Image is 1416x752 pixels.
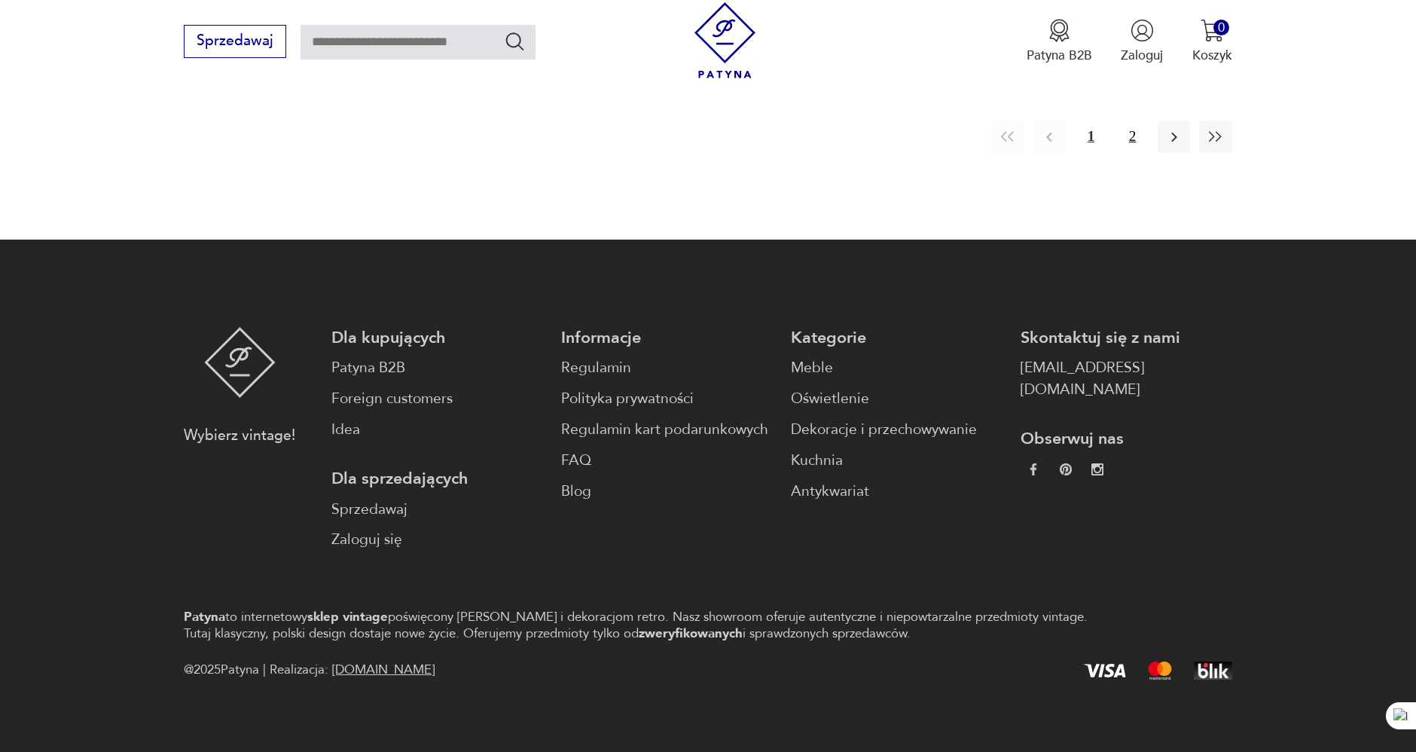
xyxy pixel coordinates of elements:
button: 0Koszyk [1192,19,1232,64]
p: Skontaktuj się z nami [1021,327,1232,349]
button: Szukaj [504,30,526,52]
strong: Patyna [184,608,225,625]
a: Foreign customers [331,388,543,410]
p: Patyna B2B [1027,47,1092,64]
a: [DOMAIN_NAME] [332,661,435,678]
img: Visa [1084,664,1126,677]
a: Regulamin [561,357,773,379]
a: Oświetlenie [791,388,1002,410]
img: Patyna - sklep z meblami i dekoracjami vintage [687,2,763,78]
a: Ikona medaluPatyna B2B [1027,19,1092,64]
p: Dla sprzedających [331,468,543,490]
a: Blog [561,481,773,503]
strong: zweryfikowanych [639,625,743,642]
button: Patyna B2B [1027,19,1092,64]
img: 37d27d81a828e637adc9f9cb2e3d3a8a.webp [1060,463,1072,475]
img: Ikona koszyka [1201,19,1224,42]
span: @ 2025 Patyna [184,659,259,681]
button: Zaloguj [1121,19,1163,64]
a: Meble [791,357,1002,379]
button: 2 [1116,121,1149,153]
img: Patyna - sklep z meblami i dekoracjami vintage [204,327,276,398]
p: Obserwuj nas [1021,428,1232,450]
img: Mastercard [1148,662,1172,680]
p: Zaloguj [1121,47,1163,64]
a: Antykwariat [791,481,1002,503]
a: Polityka prywatności [561,388,773,410]
a: Idea [331,419,543,441]
img: Ikona medalu [1048,19,1071,42]
p: Informacje [561,327,773,349]
p: Wybierz vintage! [184,425,295,447]
a: Regulamin kart podarunkowych [561,419,773,441]
a: Kuchnia [791,450,1002,472]
a: FAQ [561,450,773,472]
div: 0 [1213,20,1229,35]
a: Sprzedawaj [331,499,543,521]
a: [EMAIL_ADDRESS][DOMAIN_NAME] [1021,357,1232,401]
p: Kategorie [791,327,1002,349]
a: Dekoracje i przechowywanie [791,419,1002,441]
p: Koszyk [1192,47,1232,64]
p: Dla kupujących [331,327,543,349]
div: | [263,659,266,681]
span: Realizacja: [270,659,435,681]
img: da9060093f698e4c3cedc1453eec5031.webp [1027,463,1039,475]
a: Sprzedawaj [184,36,285,48]
a: Zaloguj się [331,529,543,551]
img: c2fd9cf7f39615d9d6839a72ae8e59e5.webp [1091,463,1103,475]
a: Patyna B2B [331,357,543,379]
button: 1 [1075,121,1107,153]
img: BLIK [1194,662,1232,680]
img: Ikonka użytkownika [1131,19,1154,42]
strong: sklep vintage [307,608,388,625]
button: Sprzedawaj [184,25,285,58]
p: to internetowy poświęcony [PERSON_NAME] i dekoracjom retro. Nasz showroom oferuje autentyczne i n... [184,609,1096,641]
